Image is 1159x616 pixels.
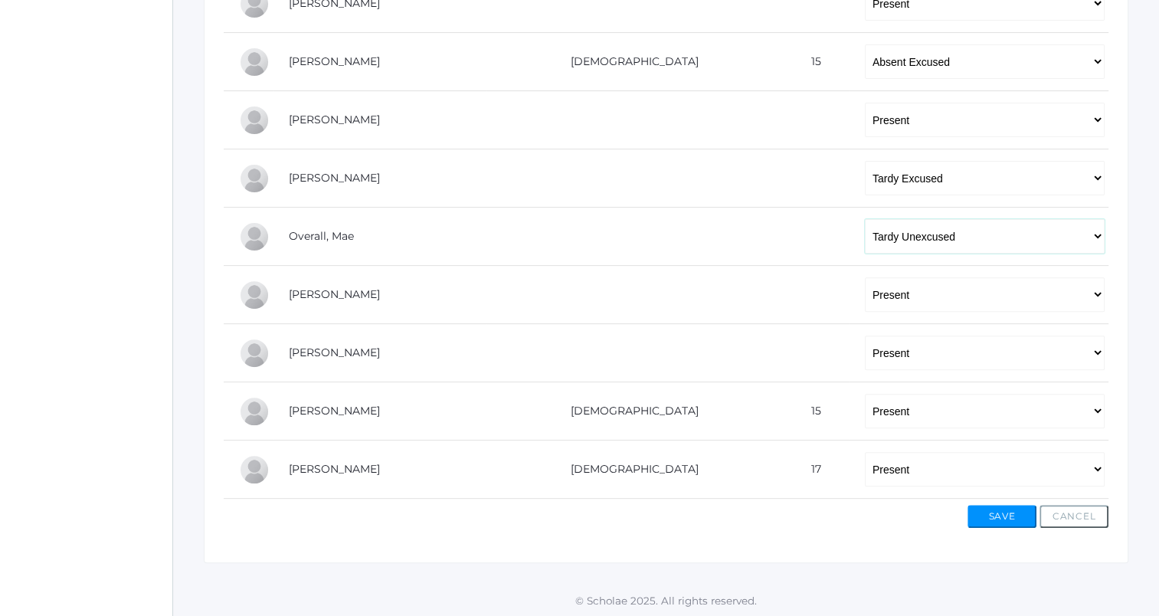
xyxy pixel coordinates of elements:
td: [DEMOGRAPHIC_DATA] [486,33,771,91]
a: [PERSON_NAME] [289,54,380,68]
div: Wylie Myers [239,105,270,136]
a: [PERSON_NAME] [289,171,380,185]
a: [PERSON_NAME] [289,287,380,301]
div: Ryan Lawler [239,47,270,77]
td: 15 [771,33,849,91]
a: [PERSON_NAME] [289,404,380,418]
td: [DEMOGRAPHIC_DATA] [486,382,771,441]
td: 17 [771,441,849,499]
div: Brody Slawson [239,454,270,485]
div: Sophia Pindel [239,280,270,310]
button: Save [967,505,1036,528]
div: Gretchen Renz [239,338,270,369]
p: © Scholae 2025. All rights reserved. [173,593,1159,608]
a: Overall, Mae [289,229,354,243]
td: [DEMOGRAPHIC_DATA] [486,441,771,499]
div: Mae Overall [239,221,270,252]
a: [PERSON_NAME] [289,346,380,359]
div: Haylie Slawson [239,396,270,427]
td: 15 [771,382,849,441]
a: [PERSON_NAME] [289,113,380,126]
div: Natalia Nichols [239,163,270,194]
button: Cancel [1039,505,1108,528]
a: [PERSON_NAME] [289,462,380,476]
